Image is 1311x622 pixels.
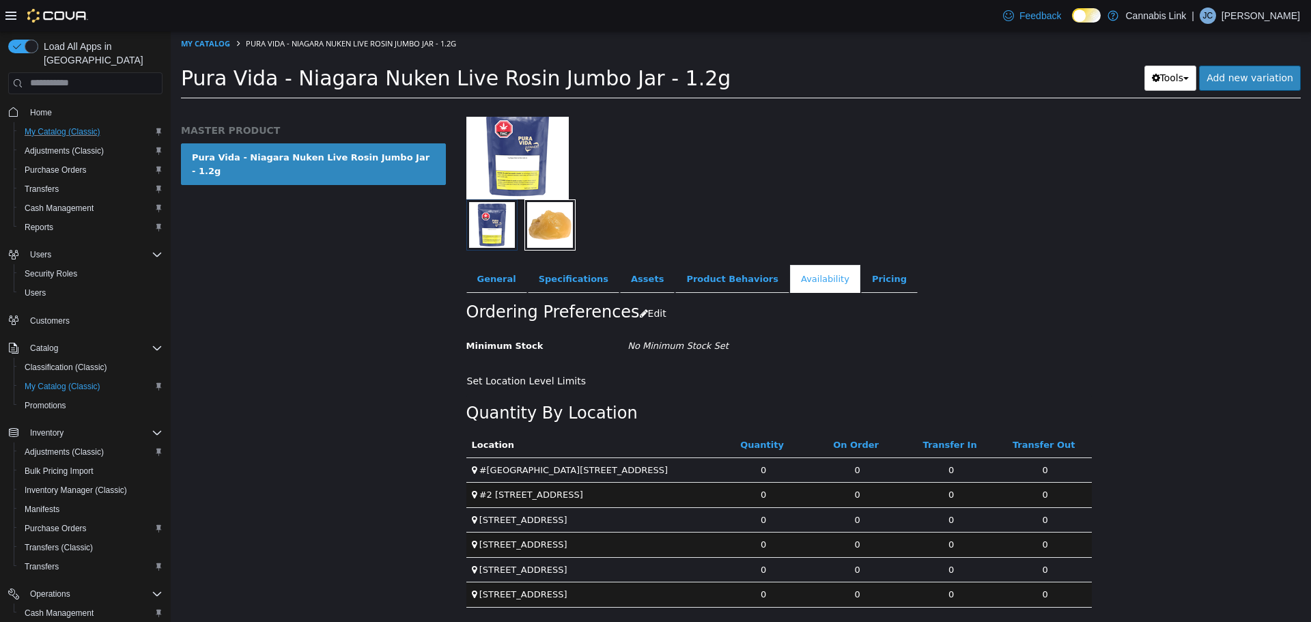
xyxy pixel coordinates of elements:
span: [STREET_ADDRESS] [309,483,397,494]
button: Transfers (Classic) [14,538,168,557]
td: 0 [733,451,828,477]
button: Inventory [25,425,69,441]
a: Promotions [19,397,72,414]
span: Cash Management [25,608,94,619]
a: Transfers [19,559,64,575]
td: 0 [640,476,734,501]
a: Assets [449,234,504,262]
td: 0 [733,551,828,576]
a: Product Behaviors [505,234,619,262]
td: 0 [733,501,828,526]
button: Operations [3,584,168,604]
a: Transfer In [752,408,809,419]
span: Security Roles [25,268,77,279]
button: Purchase Orders [14,519,168,538]
button: Home [3,102,168,122]
span: Manifests [19,501,163,518]
td: 0 [828,551,922,576]
a: Customers [25,313,75,329]
a: Transfers (Classic) [19,539,98,556]
a: Cash Management [19,605,99,621]
a: Transfer Out [842,408,907,419]
h5: MASTER PRODUCT [10,93,275,105]
p: Cannabis Link [1125,8,1186,24]
button: Users [25,246,57,263]
span: Transfers [25,561,59,572]
span: Bulk Pricing Import [19,463,163,479]
span: Reports [25,222,53,233]
td: 0 [640,426,734,451]
span: Operations [30,589,70,599]
a: Transfers [19,181,64,197]
span: Feedback [1019,9,1061,23]
a: Feedback [998,2,1067,29]
a: Home [25,104,57,121]
span: Transfers (Classic) [25,542,93,553]
a: Users [19,285,51,301]
span: #[GEOGRAPHIC_DATA][STREET_ADDRESS] [309,434,497,444]
span: [STREET_ADDRESS] [309,533,397,543]
button: Users [3,245,168,264]
span: Security Roles [19,266,163,282]
td: 0 [546,426,640,451]
span: Cash Management [19,200,163,216]
td: 0 [640,451,734,477]
span: Pura Vida - Niagara Nuken Live Rosin Jumbo Jar - 1.2g [10,35,560,59]
td: 0 [828,476,922,501]
span: Cash Management [19,605,163,621]
span: Adjustments (Classic) [19,444,163,460]
button: Set Location Level Limits [296,337,423,363]
span: #2 [STREET_ADDRESS] [309,458,412,468]
a: Bulk Pricing Import [19,463,99,479]
td: 0 [733,426,828,451]
span: Minimum Stock [296,309,373,320]
span: Manifests [25,504,59,515]
span: Purchase Orders [19,162,163,178]
td: 0 [546,526,640,551]
a: Pricing [690,234,747,262]
p: [PERSON_NAME] [1222,8,1300,24]
button: Bulk Pricing Import [14,462,168,481]
button: Edit [469,270,503,294]
a: Cash Management [19,200,99,216]
span: My Catalog (Classic) [25,126,100,137]
a: Pura Vida - Niagara Nuken Live Rosin Jumbo Jar - 1.2g [10,112,275,154]
a: Adjustments (Classic) [19,143,109,159]
button: Security Roles [14,264,168,283]
span: Purchase Orders [25,523,87,534]
span: Transfers [25,184,59,195]
span: My Catalog (Classic) [19,124,163,140]
span: Home [30,107,52,118]
span: Inventory Manager (Classic) [19,482,163,498]
span: Catalog [30,343,58,354]
span: Inventory [30,427,64,438]
span: Operations [25,586,163,602]
span: [STREET_ADDRESS] [309,508,397,518]
td: 0 [640,501,734,526]
a: Reports [19,219,59,236]
a: Quantity [569,408,616,419]
span: Cash Management [25,203,94,214]
span: Inventory Manager (Classic) [25,485,127,496]
button: Adjustments (Classic) [14,141,168,160]
button: Transfers [14,180,168,199]
a: My Catalog (Classic) [19,124,106,140]
span: Purchase Orders [19,520,163,537]
button: Manifests [14,500,168,519]
button: Tools [974,34,1026,59]
span: Bulk Pricing Import [25,466,94,477]
a: My Catalog (Classic) [19,378,106,395]
button: Inventory Manager (Classic) [14,481,168,500]
span: Classification (Classic) [25,362,107,373]
a: Adjustments (Classic) [19,444,109,460]
a: My Catalog [10,7,59,17]
button: Cash Management [14,199,168,218]
button: Reports [14,218,168,237]
button: Users [14,283,168,302]
td: 0 [546,451,640,477]
td: 0 [733,476,828,501]
span: Reports [19,219,163,236]
td: 0 [640,526,734,551]
h2: Quantity By Location [296,371,467,393]
span: Adjustments (Classic) [25,145,104,156]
